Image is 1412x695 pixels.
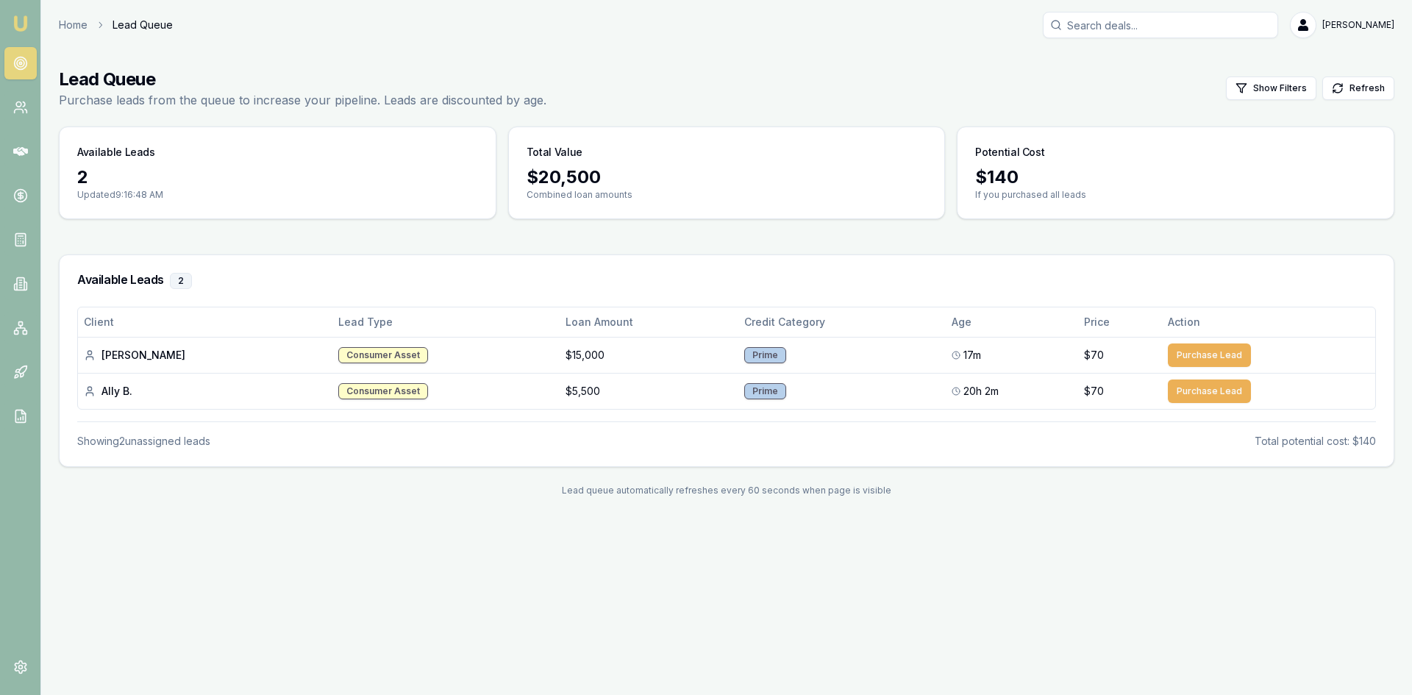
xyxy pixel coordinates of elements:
h3: Available Leads [77,145,155,160]
span: Lead Queue [113,18,173,32]
th: Client [78,307,332,337]
div: Consumer Asset [338,383,428,399]
th: Age [946,307,1078,337]
div: 2 [170,273,192,289]
div: Prime [744,347,786,363]
nav: breadcrumb [59,18,173,32]
th: Price [1078,307,1162,337]
span: $70 [1084,384,1104,399]
span: [PERSON_NAME] [1322,19,1394,31]
p: Updated 9:16:48 AM [77,189,478,201]
h3: Available Leads [77,273,1376,289]
div: 2 [77,165,478,189]
p: Combined loan amounts [527,189,927,201]
div: Showing 2 unassigned lead s [77,434,210,449]
span: 17m [963,348,981,363]
td: $5,500 [560,373,738,409]
th: Loan Amount [560,307,738,337]
th: Credit Category [738,307,946,337]
h3: Potential Cost [975,145,1044,160]
button: Refresh [1322,76,1394,100]
button: Purchase Lead [1168,379,1251,403]
div: $ 20,500 [527,165,927,189]
div: Lead queue automatically refreshes every 60 seconds when page is visible [59,485,1394,496]
h1: Lead Queue [59,68,546,91]
button: Purchase Lead [1168,343,1251,367]
p: Purchase leads from the queue to increase your pipeline. Leads are discounted by age. [59,91,546,109]
a: Home [59,18,88,32]
div: Total potential cost: $140 [1255,434,1376,449]
input: Search deals [1043,12,1278,38]
div: Ally B. [84,384,327,399]
p: If you purchased all leads [975,189,1376,201]
span: $70 [1084,348,1104,363]
div: Consumer Asset [338,347,428,363]
span: 20h 2m [963,384,999,399]
button: Show Filters [1226,76,1316,100]
img: emu-icon-u.png [12,15,29,32]
h3: Total Value [527,145,582,160]
div: [PERSON_NAME] [84,348,327,363]
th: Action [1162,307,1375,337]
th: Lead Type [332,307,560,337]
div: $ 140 [975,165,1376,189]
td: $15,000 [560,337,738,373]
div: Prime [744,383,786,399]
